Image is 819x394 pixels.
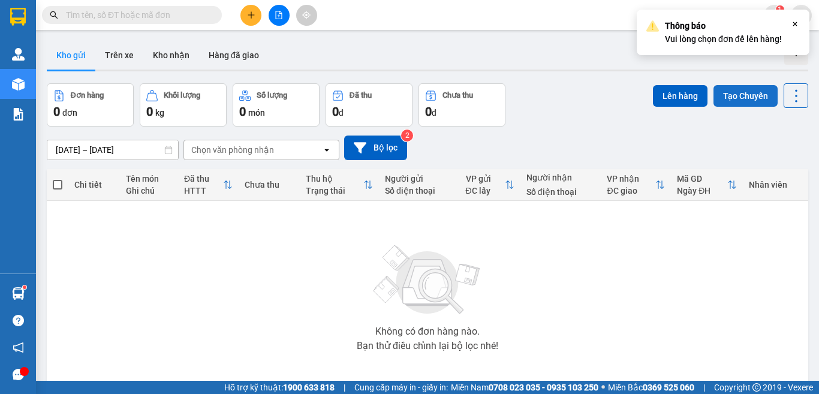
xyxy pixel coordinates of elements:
[155,108,164,118] span: kg
[47,83,134,127] button: Đơn hàng0đơn
[385,174,454,184] div: Người gửi
[275,11,283,19] span: file-add
[703,381,705,394] span: |
[357,341,498,351] div: Bạn thử điều chỉnh lại bộ lọc nhé!
[95,41,143,70] button: Trên xe
[248,108,265,118] span: món
[776,5,784,14] sup: 1
[13,342,24,353] span: notification
[306,174,363,184] div: Thu hộ
[146,104,153,119] span: 0
[126,174,172,184] div: Tên món
[140,83,227,127] button: Khối lượng0kg
[790,19,800,29] svg: Close
[401,130,413,142] sup: 2
[269,5,290,26] button: file-add
[12,78,25,91] img: warehouse-icon
[526,187,595,197] div: Số điện thoại
[375,327,480,336] div: Không có đơn hàng nào.
[466,174,505,184] div: VP gửi
[651,7,764,22] span: tutrinh.trangngocphat
[66,8,207,22] input: Tìm tên, số ĐT hoặc mã đơn
[489,383,598,392] strong: 0708 023 035 - 0935 103 250
[12,287,25,300] img: warehouse-icon
[245,180,293,190] div: Chưa thu
[283,383,335,392] strong: 1900 633 818
[143,41,199,70] button: Kho nhận
[677,174,727,184] div: Mã GD
[302,11,311,19] span: aim
[653,85,707,107] button: Lên hàng
[296,5,317,26] button: aim
[306,186,363,196] div: Trạng thái
[257,91,287,100] div: Số lượng
[178,169,239,201] th: Toggle SortBy
[71,91,104,100] div: Đơn hàng
[791,5,812,26] button: caret-down
[354,381,448,394] span: Cung cấp máy in - giấy in:
[23,285,26,289] sup: 1
[671,169,743,201] th: Toggle SortBy
[62,108,77,118] span: đơn
[344,381,345,394] span: |
[344,136,407,160] button: Bộ lọc
[300,169,379,201] th: Toggle SortBy
[350,91,372,100] div: Đã thu
[332,104,339,119] span: 0
[126,186,172,196] div: Ghi chú
[601,169,671,201] th: Toggle SortBy
[10,8,26,26] img: logo-vxr
[322,145,332,155] svg: open
[526,173,595,182] div: Người nhận
[50,11,58,19] span: search
[239,104,246,119] span: 0
[12,108,25,121] img: solution-icon
[164,91,200,100] div: Khối lượng
[233,83,320,127] button: Số lượng0món
[713,85,778,107] button: Tạo Chuyến
[432,108,436,118] span: đ
[749,180,802,190] div: Nhân viên
[752,383,761,392] span: copyright
[601,385,605,390] span: ⚪️
[607,174,655,184] div: VP nhận
[326,83,412,127] button: Đã thu0đ
[418,83,505,127] button: Chưa thu0đ
[184,174,223,184] div: Đã thu
[778,5,782,14] span: 1
[74,180,114,190] div: Chi tiết
[451,381,598,394] span: Miền Nam
[442,91,473,100] div: Chưa thu
[184,186,223,196] div: HTTT
[339,108,344,118] span: đ
[643,383,694,392] strong: 0369 525 060
[191,144,274,156] div: Chọn văn phòng nhận
[224,381,335,394] span: Hỗ trợ kỹ thuật:
[607,186,655,196] div: ĐC giao
[199,41,269,70] button: Hàng đã giao
[47,41,95,70] button: Kho gửi
[425,104,432,119] span: 0
[368,238,487,322] img: svg+xml;base64,PHN2ZyBjbGFzcz0ibGlzdC1wbHVnX19zdmciIHhtbG5zPSJodHRwOi8vd3d3LnczLm9yZy8yMDAwL3N2Zy...
[240,5,261,26] button: plus
[12,48,25,61] img: warehouse-icon
[13,369,24,380] span: message
[385,186,454,196] div: Số điện thoại
[608,381,694,394] span: Miền Bắc
[13,315,24,326] span: question-circle
[53,104,60,119] span: 0
[47,140,178,160] input: Select a date range.
[247,11,255,19] span: plus
[665,21,706,31] strong: Thông báo
[460,169,520,201] th: Toggle SortBy
[665,19,782,46] div: Vui lòng chọn đơn để lên hàng!
[466,186,505,196] div: ĐC lấy
[677,186,727,196] div: Ngày ĐH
